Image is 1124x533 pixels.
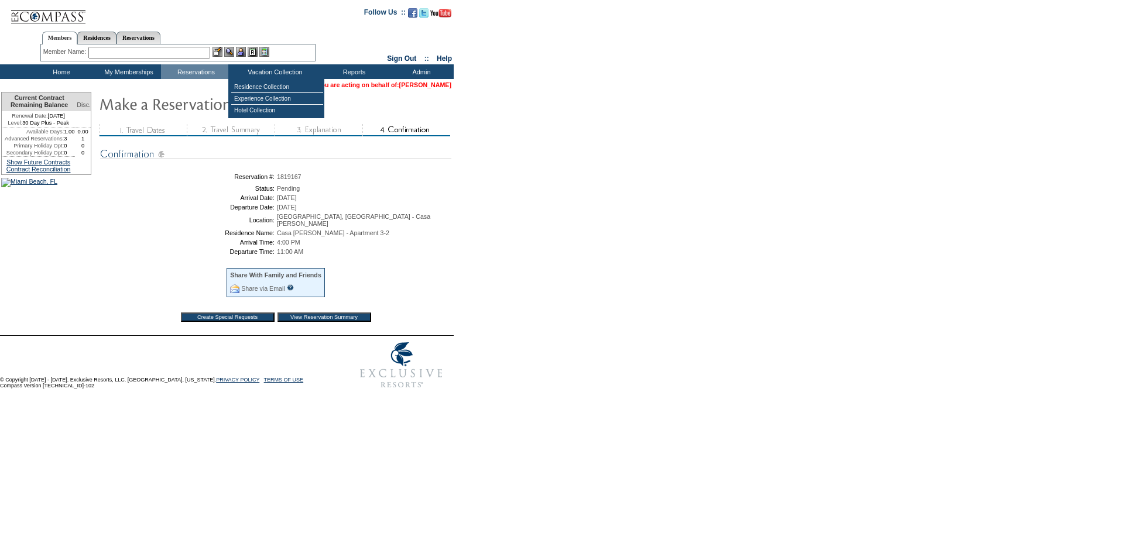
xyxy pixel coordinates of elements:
a: Become our fan on Facebook [408,12,417,19]
img: Make Reservation [99,92,333,115]
a: Sign Out [387,54,416,63]
a: Residences [77,32,116,44]
img: Follow us on Twitter [419,8,429,18]
td: Primary Holiday Opt: [2,142,64,149]
span: [DATE] [277,194,297,201]
a: [PERSON_NAME] [399,81,451,88]
td: Current Contract Remaining Balance [2,92,75,111]
a: Show Future Contracts [6,159,70,166]
td: Hotel Collection [231,105,323,116]
td: 0 [75,149,91,156]
td: Arrival Time: [102,239,275,246]
img: Reservations [248,47,258,57]
td: Advanced Reservations: [2,135,64,142]
a: Subscribe to our YouTube Channel [430,12,451,19]
input: View Reservation Summary [277,312,371,322]
span: [GEOGRAPHIC_DATA], [GEOGRAPHIC_DATA] - Casa [PERSON_NAME] [277,213,430,227]
td: Status: [102,185,275,192]
span: [DATE] [277,204,297,211]
td: Reservations [161,64,228,79]
span: 1819167 [277,173,301,180]
td: Location: [102,213,275,227]
img: step1_state3.gif [99,124,187,136]
td: Arrival Date: [102,194,275,201]
a: Share via Email [241,285,285,292]
a: PRIVACY POLICY [216,377,259,383]
img: View [224,47,234,57]
img: Become our fan on Facebook [408,8,417,18]
a: Help [437,54,452,63]
td: 0 [64,142,75,149]
td: Admin [386,64,454,79]
td: 0.00 [75,128,91,135]
td: Departure Date: [102,204,275,211]
div: Share With Family and Friends [230,271,321,278]
span: 11:00 AM [277,248,303,255]
img: b_edit.gif [213,47,222,57]
a: TERMS OF USE [264,377,304,383]
span: Level: [8,119,22,126]
td: 3 [64,135,75,142]
span: Disc. [77,101,91,108]
a: Follow us on Twitter [419,12,429,19]
a: Reservations [116,32,160,44]
img: Subscribe to our YouTube Channel [430,9,451,18]
td: Reservation #: [102,173,275,180]
td: 1.00 [64,128,75,135]
img: step2_state3.gif [187,124,275,136]
td: 0 [64,149,75,156]
input: Create Special Requests [181,312,275,322]
span: Pending [277,185,300,192]
img: step3_state3.gif [275,124,362,136]
img: Miami Beach, FL [1,178,57,187]
td: [DATE] [2,111,75,119]
td: 0 [75,142,91,149]
td: Secondary Holiday Opt: [2,149,64,156]
span: Casa [PERSON_NAME] - Apartment 3-2 [277,229,389,236]
span: 4:00 PM [277,239,300,246]
input: What is this? [287,284,294,291]
td: Experience Collection [231,93,323,105]
img: Exclusive Resorts [349,336,454,394]
td: 30 Day Plus - Peak [2,119,75,128]
td: Reports [319,64,386,79]
td: Follow Us :: [364,7,406,21]
span: You are acting on behalf of: [317,81,451,88]
a: Contract Reconciliation [6,166,71,173]
td: Residence Name: [102,229,275,236]
td: 1 [75,135,91,142]
span: :: [424,54,429,63]
td: Residence Collection [231,81,323,93]
span: Renewal Date: [12,112,47,119]
td: Vacation Collection [228,64,319,79]
div: Member Name: [43,47,88,57]
td: Available Days: [2,128,64,135]
img: step4_state2.gif [362,124,450,136]
td: Departure Time: [102,248,275,255]
img: Impersonate [236,47,246,57]
td: My Memberships [94,64,161,79]
img: b_calculator.gif [259,47,269,57]
a: Members [42,32,78,44]
td: Home [26,64,94,79]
